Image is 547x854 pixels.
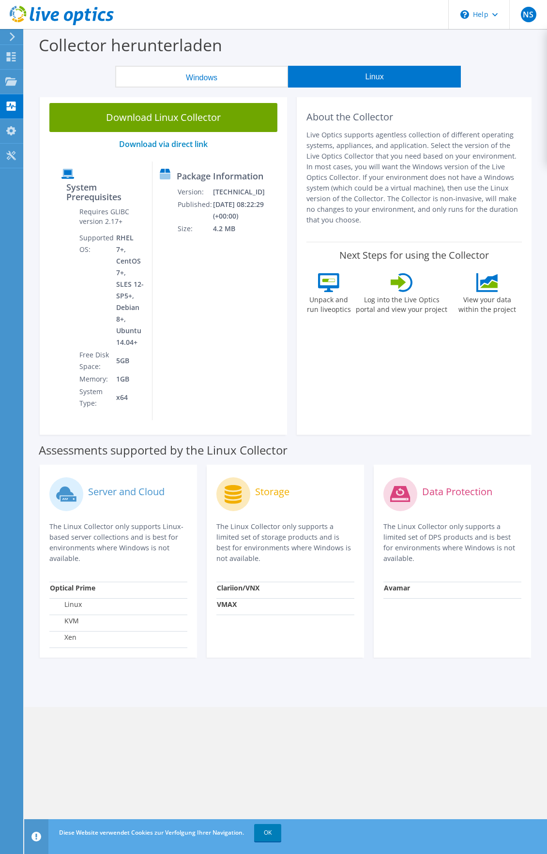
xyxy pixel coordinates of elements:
p: The Linux Collector only supports a limited set of storage products and is best for environments ... [216,521,354,564]
td: RHEL 7+, CentOS 7+, SLES 12-SP5+, Debian 8+, Ubuntu 14.04+ [116,232,145,349]
td: Memory: [79,373,116,385]
label: Package Information [177,171,263,181]
label: Xen [50,633,76,642]
td: Version: [177,186,213,198]
a: Download via direct link [119,139,208,149]
label: Requires GLIBC version 2.17+ [79,207,144,226]
label: Linux [50,600,82,609]
label: System Prerequisites [66,182,145,202]
label: Next Steps for using the Collector [339,250,489,261]
td: x64 [116,385,145,410]
label: Data Protection [422,487,492,497]
td: Supported OS: [79,232,116,349]
a: OK [254,824,281,841]
strong: Clariion/VNX [217,583,259,592]
td: [TECHNICAL_ID] [213,186,283,198]
td: System Type: [79,385,116,410]
td: [DATE] 08:22:29 (+00:00) [213,198,283,222]
p: Live Optics supports agentless collection of different operating systems, appliances, and applica... [306,130,522,225]
span: Diese Website verwendet Cookies zur Verfolgung Ihrer Navigation. [59,828,244,837]
a: Download Linux Collector [49,103,277,132]
label: Storage [255,487,289,497]
label: Assessments supported by the Linux Collector [39,445,288,455]
h2: About the Collector [306,111,522,123]
label: Unpack and run liveoptics [306,292,351,314]
label: Collector herunterladen [39,34,222,56]
td: Published: [177,198,213,222]
td: 4.2 MB [213,222,283,235]
button: Linux [288,66,461,88]
span: NS [521,7,536,22]
label: View your data within the project [452,292,522,314]
label: Server and Cloud [88,487,165,497]
svg: \n [460,10,469,19]
label: Log into the Live Optics portal and view your project [356,292,447,314]
p: The Linux Collector only supports a limited set of DPS products and is best for environments wher... [383,521,521,564]
p: The Linux Collector only supports Linux-based server collections and is best for environments whe... [49,521,187,564]
td: Free Disk Space: [79,349,116,373]
strong: Optical Prime [50,583,95,592]
strong: VMAX [217,600,237,609]
strong: Avamar [384,583,410,592]
td: 5GB [116,349,145,373]
td: 1GB [116,373,145,385]
td: Size: [177,222,213,235]
button: Windows [115,66,288,88]
label: KVM [50,616,79,626]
